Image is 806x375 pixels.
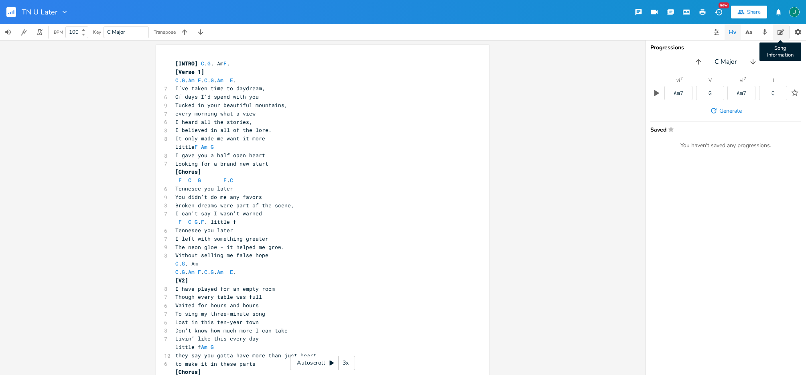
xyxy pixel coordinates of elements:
[198,268,201,276] span: F
[175,210,262,217] span: I can't say I wasn't warned
[230,77,233,84] span: E
[175,360,256,367] span: to make it in these parts
[719,2,729,8] div: New
[175,202,294,209] span: Broken dreams were part of the scene,
[175,268,236,276] span: . . . . . .
[198,176,201,184] span: G
[175,318,259,326] span: Lost in this ten-year town
[188,268,195,276] span: Am
[175,352,317,359] span: they say you gotta have more than just heart
[175,218,236,225] span: . . little f
[204,77,207,84] span: C
[182,260,185,267] span: G
[175,302,259,309] span: Waited for hours and hours
[175,277,188,284] span: [V2]
[773,24,789,40] button: Song Information
[201,218,204,225] span: F
[201,60,204,67] span: C
[211,143,214,150] span: G
[223,60,227,67] span: F
[175,77,179,84] span: C
[650,45,801,51] div: Progressions
[175,260,198,267] span: . . Am
[175,126,272,134] span: I believed in all of the lore.
[175,343,217,351] span: little f
[680,77,683,81] sup: 7
[211,77,214,84] span: G
[188,77,195,84] span: Am
[217,268,223,276] span: Am
[676,78,680,83] div: vi
[175,185,233,192] span: Tennesee you later
[223,176,227,184] span: F
[740,78,743,83] div: vi
[709,78,712,83] div: V
[789,7,800,17] img: Jim Rudolf
[217,77,223,84] span: Am
[771,91,775,96] div: C
[107,28,125,36] span: C Major
[182,268,185,276] span: G
[175,227,233,234] span: Tennesee you later
[22,8,57,16] span: TN U Later
[175,168,201,175] span: [Chorus]
[290,356,355,370] div: Autoscroll
[175,176,233,184] span: .
[737,91,746,96] div: Am7
[339,356,353,370] div: 3x
[175,235,268,242] span: I left with something greater
[54,30,63,34] div: BPM
[650,126,796,132] span: Saved
[175,101,288,109] span: Tucked in your beautiful mountains,
[719,107,742,115] span: Generate
[175,135,265,142] span: It only made me want it more
[175,118,252,126] span: I heard all the stories,
[175,243,284,251] span: The neon glow - it helped me grow.
[211,343,214,351] span: G
[175,93,259,100] span: Of days I’d spend with you
[744,77,746,81] sup: 7
[747,8,761,16] div: Share
[175,251,268,259] span: Without selling me false hope
[175,193,262,201] span: You didn't do me any favors
[201,343,207,351] span: Am
[175,110,256,117] span: every morning what a view
[188,218,191,225] span: C
[195,218,198,225] span: G
[175,68,204,75] span: [Verse 1]
[715,57,737,67] span: C Major
[188,176,191,184] span: C
[175,77,236,84] span: . . . . . .
[175,335,259,342] span: Livin’ like this every day
[175,268,179,276] span: C
[650,142,801,149] div: You haven't saved any progressions.
[175,293,262,300] span: Though every table was full
[179,218,182,225] span: F
[711,5,727,19] button: New
[230,176,233,184] span: C
[154,30,176,34] div: Transpose
[182,77,185,84] span: G
[201,143,207,150] span: Am
[773,78,774,83] div: I
[175,60,198,67] span: [INTRO]
[674,91,683,96] div: Am7
[175,327,288,334] span: Don’t know how much more I can take
[204,268,207,276] span: C
[211,268,214,276] span: G
[175,160,268,167] span: Looking for a brand new start
[198,77,201,84] span: F
[207,60,211,67] span: G
[230,268,233,276] span: E
[175,85,265,92] span: I’ve taken time to daydream,
[179,176,182,184] span: F
[195,143,198,150] span: F
[175,260,179,267] span: C
[731,6,767,18] button: Share
[175,310,265,317] span: To sing my three-minute song
[93,30,101,34] div: Key
[175,60,230,67] span: . . Am .
[175,143,217,150] span: little
[707,103,745,118] button: Generate
[175,285,275,292] span: I have played for an empty room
